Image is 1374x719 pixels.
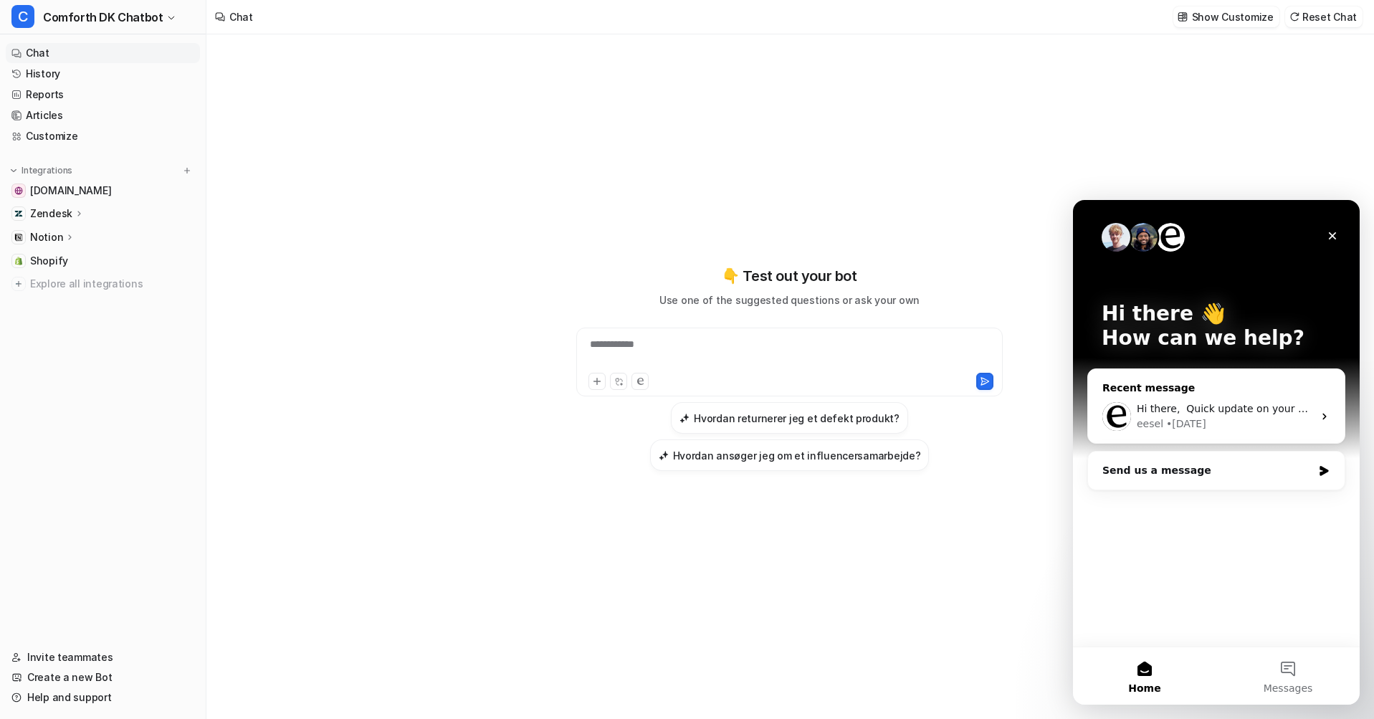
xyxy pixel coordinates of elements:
[1073,200,1360,705] iframe: Intercom live chat
[247,23,272,49] div: Close
[6,181,200,201] a: comforth.dk[DOMAIN_NAME]
[11,277,26,291] img: explore all integrations
[30,206,72,221] p: Zendesk
[6,105,200,125] a: Articles
[671,402,908,434] button: Hvordan returnerer jeg et defekt produkt?Hvordan returnerer jeg et defekt produkt?
[9,166,19,176] img: expand menu
[1173,6,1279,27] button: Show Customize
[14,233,23,242] img: Notion
[673,448,921,463] h3: Hvordan ansøger jeg om et influencersamarbejde?
[6,251,200,271] a: ShopifyShopify
[6,667,200,687] a: Create a new Bot
[93,216,133,232] div: • [DATE]
[679,413,690,424] img: Hvordan returnerer jeg et defekt produkt?
[43,7,163,27] span: Comforth DK Chatbot
[30,254,68,268] span: Shopify
[1285,6,1363,27] button: Reset Chat
[6,43,200,63] a: Chat
[22,165,72,176] p: Integrations
[14,257,23,265] img: Shopify
[722,265,857,287] p: 👇 Test out your bot
[30,272,194,295] span: Explore all integrations
[6,647,200,667] a: Invite teammates
[14,209,23,218] img: Zendesk
[143,447,287,505] button: Messages
[182,166,192,176] img: menu_add.svg
[6,64,200,84] a: History
[64,216,90,232] div: eesel
[14,251,272,290] div: Send us a message
[1192,9,1274,24] p: Show Customize
[55,483,87,493] span: Home
[6,163,77,178] button: Integrations
[694,411,900,426] h3: Hvordan returnerer jeg et defekt produkt?
[6,274,200,294] a: Explore all integrations
[6,85,200,105] a: Reports
[191,483,240,493] span: Messages
[6,126,200,146] a: Customize
[30,230,63,244] p: Notion
[650,439,930,471] button: Hvordan ansøger jeg om et influencersamarbejde?Hvordan ansøger jeg om et influencersamarbejde?
[11,5,34,28] span: C
[1289,11,1299,22] img: reset
[659,450,669,461] img: Hvordan ansøger jeg om et influencersamarbejde?
[6,687,200,708] a: Help and support
[29,263,239,278] div: Send us a message
[30,184,111,198] span: [DOMAIN_NAME]
[14,186,23,195] img: comforth.dk
[1178,11,1188,22] img: customize
[229,9,253,24] div: Chat
[659,292,920,308] p: Use one of the suggested questions or ask your own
